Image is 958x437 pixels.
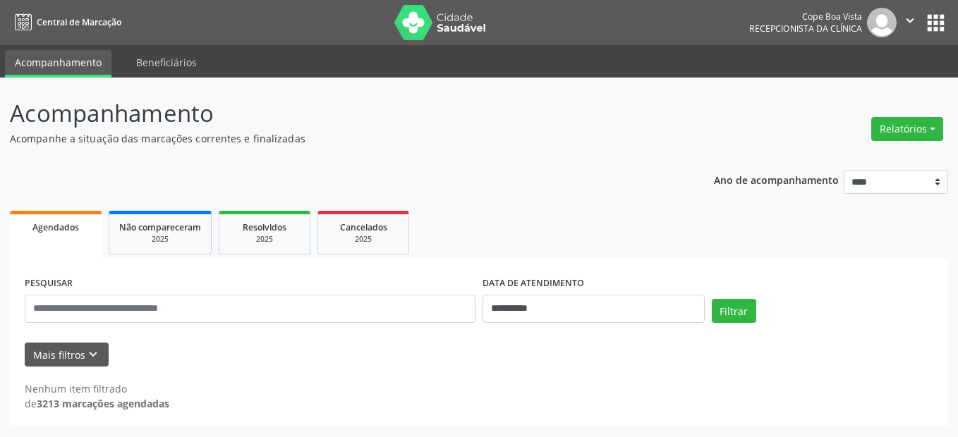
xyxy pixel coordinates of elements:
label: PESQUISAR [25,273,73,295]
span: Recepcionista da clínica [749,23,862,35]
span: Resolvidos [243,221,286,233]
div: 2025 [229,234,300,245]
button: Filtrar [712,299,756,323]
strong: 3213 marcações agendadas [37,397,169,410]
i:  [902,13,918,28]
p: Ano de acompanhamento [714,171,839,188]
label: DATA DE ATENDIMENTO [483,273,584,295]
i: keyboard_arrow_down [85,347,101,362]
a: Beneficiários [126,50,207,75]
span: Não compareceram [119,221,201,233]
p: Acompanhamento [10,96,667,131]
div: de [25,396,169,411]
span: Central de Marcação [37,16,121,28]
p: Acompanhe a situação das marcações correntes e finalizadas [10,131,667,146]
button: Mais filtroskeyboard_arrow_down [25,343,109,367]
div: 2025 [119,234,201,245]
button: Relatórios [871,117,943,141]
a: Acompanhamento [5,50,111,78]
div: Cope Boa Vista [749,11,862,23]
button: apps [923,11,948,35]
div: 2025 [328,234,399,245]
span: Agendados [32,221,79,233]
button:  [897,8,923,37]
span: Cancelados [340,221,387,233]
img: img [867,8,897,37]
a: Central de Marcação [10,11,121,34]
div: Nenhum item filtrado [25,381,169,396]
